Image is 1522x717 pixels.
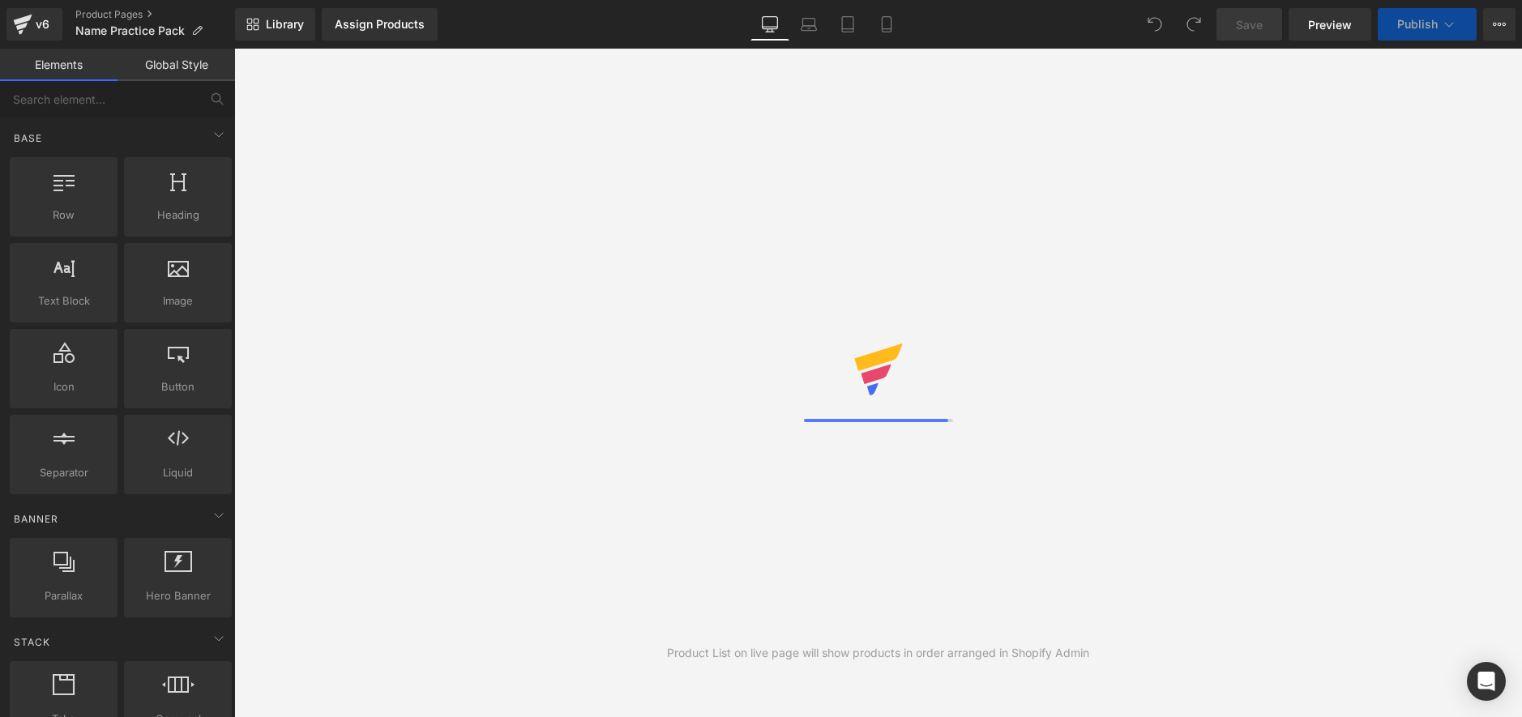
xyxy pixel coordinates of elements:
a: Tablet [828,8,867,41]
button: Redo [1178,8,1210,41]
span: Text Block [15,292,113,309]
div: Product List on live page will show products in order arranged in Shopify Admin [667,644,1089,662]
a: Preview [1289,8,1371,41]
button: Publish [1378,8,1477,41]
span: Save [1236,16,1263,33]
div: v6 [32,14,53,35]
a: v6 [6,8,62,41]
span: Preview [1308,16,1352,33]
a: Desktop [750,8,789,41]
div: Open Intercom Messenger [1467,662,1506,701]
a: Laptop [789,8,828,41]
span: Icon [15,378,113,395]
button: More [1483,8,1516,41]
span: Publish [1397,18,1438,31]
span: Heading [129,207,227,224]
a: Mobile [867,8,906,41]
span: Library [266,17,304,32]
span: Name Practice Pack [75,24,185,37]
span: Parallax [15,587,113,604]
span: Banner [12,511,60,527]
a: Product Pages [75,8,235,21]
span: Stack [12,634,52,650]
span: Base [12,130,44,146]
span: Image [129,292,227,309]
button: Undo [1139,8,1171,41]
span: Hero Banner [129,587,227,604]
a: New Library [235,8,315,41]
a: Global Style [118,49,235,81]
span: Row [15,207,113,224]
span: Button [129,378,227,395]
span: Separator [15,464,113,481]
span: Liquid [129,464,227,481]
div: Assign Products [335,18,425,31]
